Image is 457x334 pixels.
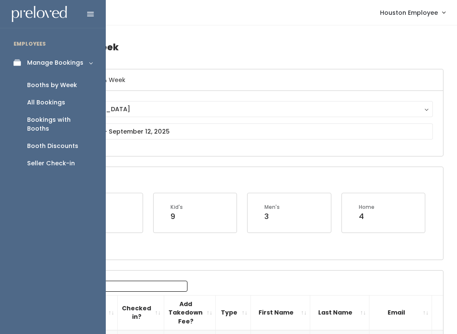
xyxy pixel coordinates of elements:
[43,36,443,59] h4: Booths by Week
[171,211,183,222] div: 9
[359,211,374,222] div: 4
[171,203,183,211] div: Kid's
[118,295,164,330] th: Checked in?: activate to sort column ascending
[27,58,83,67] div: Manage Bookings
[369,295,432,330] th: Email: activate to sort column ascending
[164,295,216,330] th: Add Takedown Fee?: activate to sort column ascending
[44,69,443,91] h6: Select Location & Week
[216,295,251,330] th: Type: activate to sort column ascending
[80,281,187,292] input: Search:
[27,142,78,151] div: Booth Discounts
[54,101,433,117] button: [GEOGRAPHIC_DATA]
[380,8,438,17] span: Houston Employee
[62,104,425,114] div: [GEOGRAPHIC_DATA]
[49,281,187,292] label: Search:
[264,211,280,222] div: 3
[251,295,310,330] th: First Name: activate to sort column ascending
[372,3,454,22] a: Houston Employee
[27,81,77,90] div: Booths by Week
[359,203,374,211] div: Home
[310,295,369,330] th: Last Name: activate to sort column ascending
[54,123,433,140] input: September 6 - September 12, 2025
[27,115,92,133] div: Bookings with Booths
[27,98,65,107] div: All Bookings
[12,6,67,22] img: preloved logo
[27,159,75,168] div: Seller Check-in
[264,203,280,211] div: Men's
